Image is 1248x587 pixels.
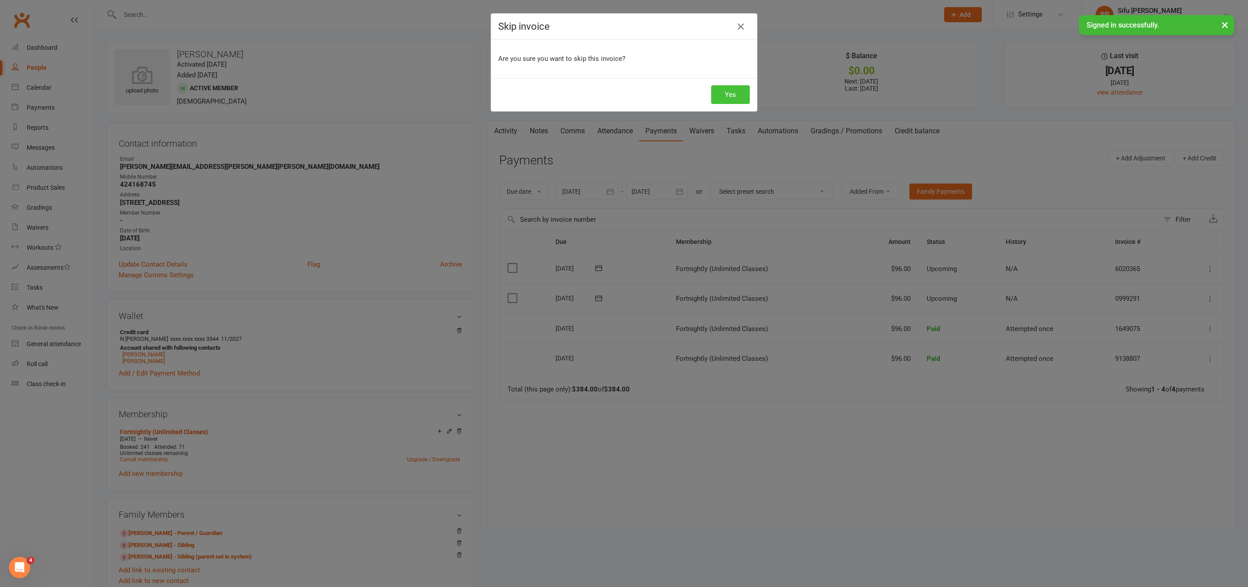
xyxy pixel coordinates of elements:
iframe: Intercom live chat [9,557,30,578]
span: 4 [27,557,34,564]
button: Yes [711,85,750,104]
button: × [1217,15,1233,34]
span: Are you sure you want to skip this invoice? [498,55,625,63]
span: Signed in successfully. [1087,21,1159,29]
